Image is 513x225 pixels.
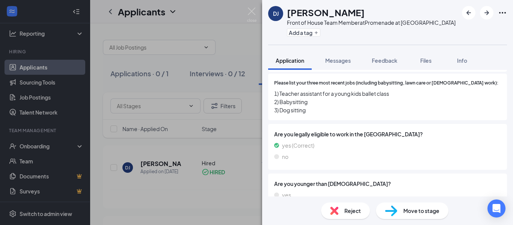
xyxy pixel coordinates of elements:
span: Application [276,57,304,64]
button: PlusAdd a tag [287,29,320,36]
svg: ArrowLeftNew [464,8,473,17]
h1: [PERSON_NAME] [287,6,365,19]
span: Are you legally eligible to work in the [GEOGRAPHIC_DATA]? [274,130,501,138]
svg: ArrowRight [482,8,491,17]
span: Move to stage [403,207,439,215]
div: DJ [273,10,279,17]
button: ArrowLeftNew [462,6,475,20]
span: Info [457,57,467,64]
button: ArrowRight [480,6,493,20]
span: Are you younger than [DEMOGRAPHIC_DATA]? [274,180,501,188]
span: Feedback [372,57,397,64]
span: Please list your three most recent jobs (including babysitting, lawn care or [DEMOGRAPHIC_DATA] w... [274,80,498,87]
span: yes (Correct) [282,141,314,149]
span: Reject [344,207,361,215]
div: Front of House Team Member at Promenade at [GEOGRAPHIC_DATA] [287,19,456,26]
div: Open Intercom Messenger [487,199,505,217]
span: yes [282,191,291,199]
span: Files [420,57,432,64]
span: no [282,153,288,161]
span: Messages [325,57,351,64]
svg: Ellipses [498,8,507,17]
svg: Plus [314,30,318,35]
span: 1) Teacher assistant for a young kids ballet class 2) Babysitting 3) Dog sitting [274,89,501,114]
